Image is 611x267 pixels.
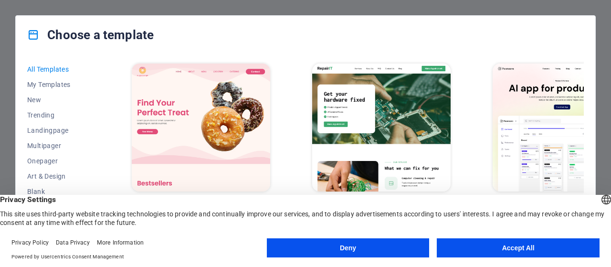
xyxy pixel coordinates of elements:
img: RepairIT [312,64,451,192]
button: Trending [27,107,90,123]
span: Blank [27,188,90,195]
button: Art & Design [27,169,90,184]
span: Trending [27,111,90,119]
button: My Templates [27,77,90,92]
button: Blank [27,184,90,199]
span: Multipager [27,142,90,150]
span: Art & Design [27,172,90,180]
button: New [27,92,90,107]
button: Onepager [27,153,90,169]
button: Landingpage [27,123,90,138]
span: New [27,96,90,104]
span: Landingpage [27,127,90,134]
span: All Templates [27,65,90,73]
h4: Choose a template [27,27,154,43]
button: Multipager [27,138,90,153]
button: All Templates [27,62,90,77]
img: SugarDough [132,64,270,192]
span: My Templates [27,81,90,88]
span: Onepager [27,157,90,165]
